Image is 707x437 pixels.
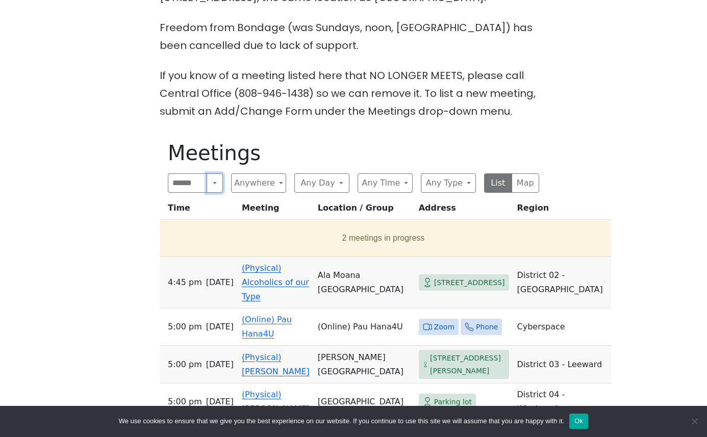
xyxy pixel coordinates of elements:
[160,201,238,220] th: Time
[434,276,505,289] span: [STREET_ADDRESS]
[238,201,314,220] th: Meeting
[206,357,234,372] span: [DATE]
[242,315,292,339] a: (Online) Pau Hana4U
[513,346,611,383] td: District 03 - Leeward
[484,173,512,193] button: List
[206,320,234,334] span: [DATE]
[242,352,310,376] a: (Physical) [PERSON_NAME]
[242,263,309,301] a: (Physical) Alcoholics of our Type
[160,67,547,120] p: If you know of a meeting listed here that NO LONGER MEETS, please call Central Office (808-946-14...
[206,275,234,290] span: [DATE]
[434,396,472,408] span: Parking lot
[168,275,202,290] span: 4:45 PM
[358,173,413,193] button: Any Time
[119,416,564,426] span: We use cookies to ensure that we give you the best experience on our website. If you continue to ...
[512,173,540,193] button: Map
[314,309,415,346] td: (Online) Pau Hana4U
[569,414,588,429] button: Ok
[314,383,415,421] td: [GEOGRAPHIC_DATA]
[231,173,286,193] button: Anywhere
[242,390,310,414] a: (Physical) [PERSON_NAME]
[430,352,505,377] span: [STREET_ADDRESS][PERSON_NAME]
[294,173,349,193] button: Any Day
[168,173,207,193] input: Search
[314,201,415,220] th: Location / Group
[314,257,415,309] td: Ala Moana [GEOGRAPHIC_DATA]
[168,395,202,409] span: 5:00 PM
[168,357,202,372] span: 5:00 PM
[314,346,415,383] td: [PERSON_NAME][GEOGRAPHIC_DATA]
[476,321,498,333] span: Phone
[513,383,611,421] td: District 04 - Windward
[168,141,539,165] h1: Meetings
[513,201,611,220] th: Region
[168,320,202,334] span: 5:00 PM
[415,201,513,220] th: Address
[206,395,234,409] span: [DATE]
[207,173,223,193] button: Search
[421,173,476,193] button: Any Type
[513,309,611,346] td: Cyberspace
[160,19,547,55] p: Freedom from Bondage (was Sundays, noon, [GEOGRAPHIC_DATA]) has been cancelled due to lack of sup...
[689,416,699,426] span: No
[164,224,603,252] button: 2 meetings in progress
[513,257,611,309] td: District 02 - [GEOGRAPHIC_DATA]
[434,321,454,333] span: Zoom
